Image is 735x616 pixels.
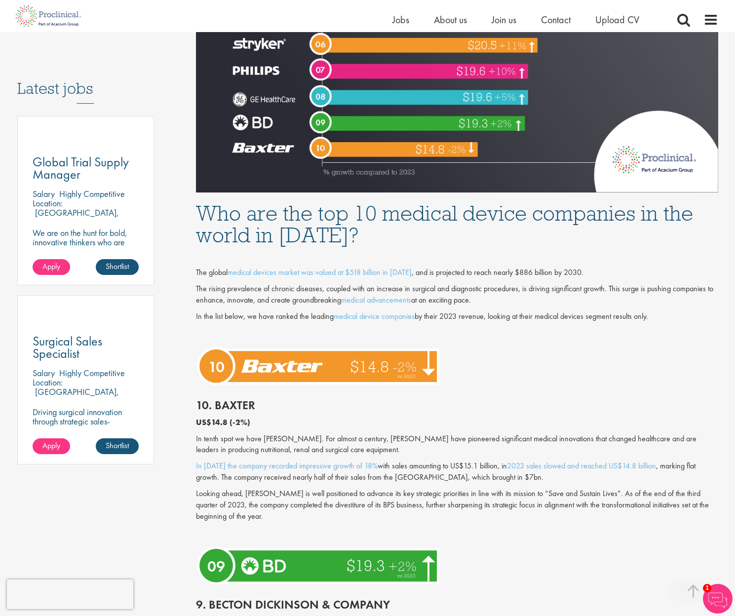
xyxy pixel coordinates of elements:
img: Chatbot [703,584,733,614]
a: Shortlist [96,259,139,275]
p: In the list below, we have ranked the leading by their 2023 revenue, looking at their medical dev... [196,311,718,322]
iframe: reCAPTCHA [7,579,133,609]
a: In [DATE] the company recorded impressive growth of 18% [196,461,378,471]
h1: Who are the top 10 medical device companies in the world in [DATE]? [196,202,718,246]
span: Apply [42,440,60,451]
span: Location: [33,377,63,388]
b: US$14.8 (-2%) [196,417,250,427]
a: About us [434,13,467,26]
span: Location: [33,197,63,209]
span: Salary [33,188,55,199]
span: Global Trial Supply Manager [33,154,129,183]
p: We are on the hunt for bold, innovative thinkers who are ready to help push the boundaries of sci... [33,228,139,284]
p: with sales amounting to US$15.1 billion, in , marking flat growth. The company received nearly ha... [196,461,718,483]
a: Jobs [392,13,409,26]
a: Contact [541,13,571,26]
p: The global , and is projected to reach nearly $886 billion by 2030. [196,267,718,278]
h3: Latest jobs [17,55,155,104]
a: medical device companies [334,311,415,321]
span: 1 [703,584,711,592]
h2: 10. Baxter [196,399,718,412]
span: Salary [33,367,55,379]
a: medical devices market was valued at $518 billion in [DATE] [228,267,412,277]
a: Apply [33,259,70,275]
a: Shortlist [96,438,139,454]
span: Apply [42,261,60,271]
p: Looking ahead, [PERSON_NAME] is well positioned to advance its key strategic priorities in line w... [196,488,718,522]
a: Apply [33,438,70,454]
a: medical advancements [341,295,411,305]
p: The rising prevalence of chronic diseases, coupled with an increase in surgical and diagnostic pr... [196,283,718,306]
a: 2023 sales slowed and reached US$14.8 billion [507,461,656,471]
a: Upload CV [595,13,639,26]
h2: 9. Becton Dickinson & Company [196,598,718,611]
p: [GEOGRAPHIC_DATA], [GEOGRAPHIC_DATA] [33,386,119,407]
p: [GEOGRAPHIC_DATA], [GEOGRAPHIC_DATA] [33,207,119,228]
p: Highly Competitive [59,188,125,199]
a: Global Trial Supply Manager [33,156,139,181]
span: Surgical Sales Specialist [33,333,102,362]
a: Join us [492,13,516,26]
a: Surgical Sales Specialist [33,335,139,360]
p: Highly Competitive [59,367,125,379]
p: Driving surgical innovation through strategic sales-empowering operating rooms with cutting-edge ... [33,407,139,454]
p: In tenth spot we have [PERSON_NAME]. For almost a century, [PERSON_NAME] have pioneered significa... [196,433,718,456]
